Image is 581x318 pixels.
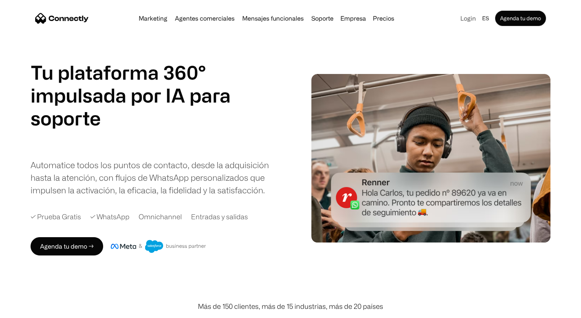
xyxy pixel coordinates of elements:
div: carousel [31,107,206,153]
h1: Tu plataforma 360° impulsada por IA para [31,61,231,107]
div: ✓ Prueba Gratis [31,212,81,222]
a: Precios [370,15,397,21]
h1: soporte [31,107,206,130]
a: Agentes comerciales [172,15,238,21]
div: Automatice todos los puntos de contacto, desde la adquisición hasta la atención, con flujos de Wh... [31,159,271,196]
aside: Language selected: Español [8,304,46,315]
a: Agenda tu demo [495,11,546,26]
a: Login [457,13,479,24]
a: Mensajes funcionales [239,15,307,21]
a: Marketing [136,15,170,21]
div: ✓ WhatsApp [90,212,129,222]
a: Agenda tu demo → [31,237,103,255]
div: es [479,13,494,24]
img: Insignia de socio comercial de Meta y Salesforce. [111,240,206,253]
ul: Language list [15,305,46,315]
div: Empresa [340,13,366,24]
div: Empresa [338,13,368,24]
div: Omnichannel [139,212,182,222]
a: Soporte [308,15,337,21]
div: 2 of 4 [31,107,206,130]
div: Entradas y salidas [191,212,248,222]
div: Más de 150 clientes, más de 15 industrias, más de 20 países [198,301,383,312]
div: es [482,13,489,24]
a: home [35,13,89,24]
